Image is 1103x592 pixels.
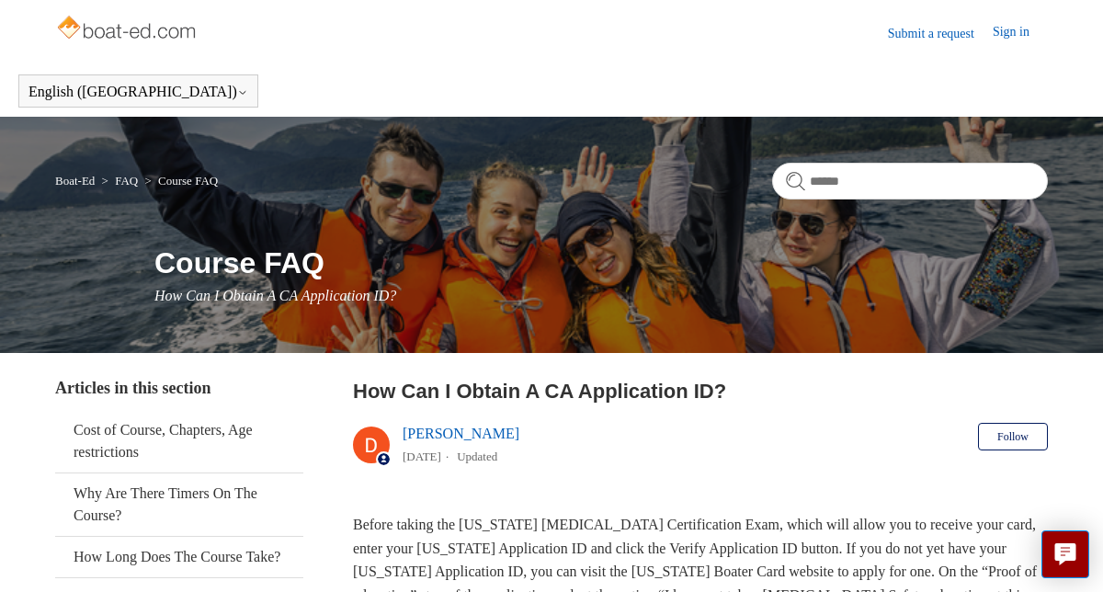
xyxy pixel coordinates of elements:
[993,22,1048,44] a: Sign in
[98,174,142,188] li: FAQ
[978,423,1048,450] button: Follow Article
[55,174,98,188] li: Boat-Ed
[28,84,248,100] button: English ([GEOGRAPHIC_DATA])
[403,450,441,463] time: 03/01/2024, 13:15
[403,426,519,441] a: [PERSON_NAME]
[888,24,993,43] a: Submit a request
[141,174,218,188] li: Course FAQ
[55,410,303,472] a: Cost of Course, Chapters, Age restrictions
[154,241,1048,285] h1: Course FAQ
[55,174,95,188] a: Boat-Ed
[457,450,497,463] li: Updated
[353,376,1048,406] h2: How Can I Obtain A CA Application ID?
[154,288,396,303] span: How Can I Obtain A CA Application ID?
[158,174,218,188] a: Course FAQ
[772,163,1048,199] input: Search
[55,473,303,536] a: Why Are There Timers On The Course?
[115,174,138,188] a: FAQ
[55,379,210,397] span: Articles in this section
[55,11,201,48] img: Boat-Ed Help Center home page
[55,537,303,577] a: How Long Does The Course Take?
[1041,530,1089,578] button: Live chat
